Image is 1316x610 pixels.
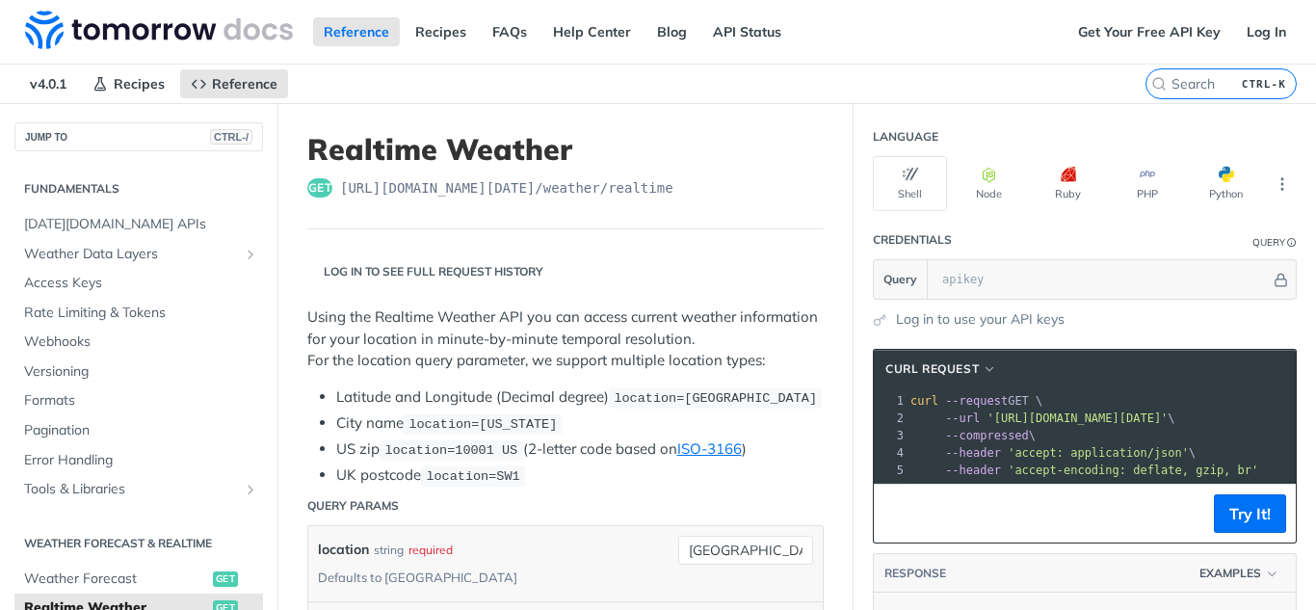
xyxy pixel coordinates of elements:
[405,17,477,46] a: Recipes
[874,462,907,479] div: 5
[307,497,399,515] div: Query Params
[883,564,947,583] button: RESPONSE
[14,535,263,552] h2: Weather Forecast & realtime
[408,536,453,564] div: required
[879,359,1004,379] button: cURL Request
[910,394,1042,408] span: GET \
[910,446,1196,460] span: \
[482,17,538,46] a: FAQs
[318,536,369,564] label: location
[14,358,263,386] a: Versioning
[873,231,952,249] div: Credentials
[14,386,263,415] a: Formats
[1199,565,1261,582] span: Examples
[82,69,175,98] a: Recipes
[910,394,938,408] span: curl
[24,451,258,470] span: Error Handling
[874,392,907,410] div: 1
[24,391,258,411] span: Formats
[24,274,258,293] span: Access Keys
[24,421,258,440] span: Pagination
[883,499,910,528] button: Copy to clipboard
[14,269,263,298] a: Access Keys
[945,446,1001,460] span: --header
[1008,464,1258,477] span: 'accept-encoding: deflate, gzip, br'
[307,263,543,280] div: Log in to see full request history
[874,410,907,427] div: 2
[243,482,258,497] button: Show subpages for Tools & Libraries
[19,69,77,98] span: v4.0.1
[1271,270,1291,289] button: Hide
[25,11,293,49] img: Tomorrow.io Weather API Docs
[318,564,517,592] div: Defaults to [GEOGRAPHIC_DATA]
[14,210,263,239] a: [DATE][DOMAIN_NAME] APIs
[426,469,519,484] span: location=SW1
[313,17,400,46] a: Reference
[1236,17,1297,46] a: Log In
[702,17,792,46] a: API Status
[24,245,238,264] span: Weather Data Layers
[873,156,947,211] button: Shell
[374,536,404,564] div: string
[14,475,263,504] a: Tools & LibrariesShow subpages for Tools & Libraries
[14,240,263,269] a: Weather Data LayersShow subpages for Weather Data Layers
[1214,494,1286,533] button: Try It!
[336,438,824,461] li: US zip (2-letter code based on )
[336,386,824,409] li: Latitude and Longitude (Decimal degree)
[614,391,817,406] span: location=[GEOGRAPHIC_DATA]
[874,444,907,462] div: 4
[210,129,252,145] span: CTRL-/
[874,427,907,444] div: 3
[933,260,1271,299] input: apikey
[885,360,979,378] span: cURL Request
[873,128,938,146] div: Language
[14,122,263,151] button: JUMP TOCTRL-/
[1031,156,1105,211] button: Ruby
[336,412,824,435] li: City name
[1252,235,1297,250] div: QueryInformation
[180,69,288,98] a: Reference
[646,17,697,46] a: Blog
[213,571,238,587] span: get
[1274,175,1291,193] svg: More ellipsis
[24,570,208,589] span: Weather Forecast
[945,429,1029,442] span: --compressed
[1252,235,1285,250] div: Query
[1287,238,1297,248] i: Information
[896,309,1065,330] a: Log in to use your API keys
[212,75,277,93] span: Reference
[384,443,517,458] span: location=10001 US
[340,178,673,198] span: https://api.tomorrow.io/v4/weather/realtime
[14,565,263,594] a: Weather Forecastget
[945,464,1001,477] span: --header
[1008,446,1189,460] span: 'accept: application/json'
[542,17,642,46] a: Help Center
[910,429,1036,442] span: \
[307,132,824,167] h1: Realtime Weather
[14,299,263,328] a: Rate Limiting & Tokens
[14,416,263,445] a: Pagination
[114,75,165,93] span: Recipes
[952,156,1026,211] button: Node
[24,304,258,323] span: Rate Limiting & Tokens
[24,362,258,382] span: Versioning
[408,417,557,432] span: location=[US_STATE]
[24,215,258,234] span: [DATE][DOMAIN_NAME] APIs
[24,332,258,352] span: Webhooks
[945,394,1008,408] span: --request
[874,260,928,299] button: Query
[14,328,263,357] a: Webhooks
[883,271,917,288] span: Query
[945,411,980,425] span: --url
[307,306,824,372] p: Using the Realtime Weather API you can access current weather information for your location in mi...
[1151,76,1167,92] svg: Search
[910,411,1175,425] span: \
[243,247,258,262] button: Show subpages for Weather Data Layers
[1193,564,1286,583] button: Examples
[307,178,332,198] span: get
[24,480,238,499] span: Tools & Libraries
[1189,156,1263,211] button: Python
[1067,17,1231,46] a: Get Your Free API Key
[14,180,263,198] h2: Fundamentals
[987,411,1168,425] span: '[URL][DOMAIN_NAME][DATE]'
